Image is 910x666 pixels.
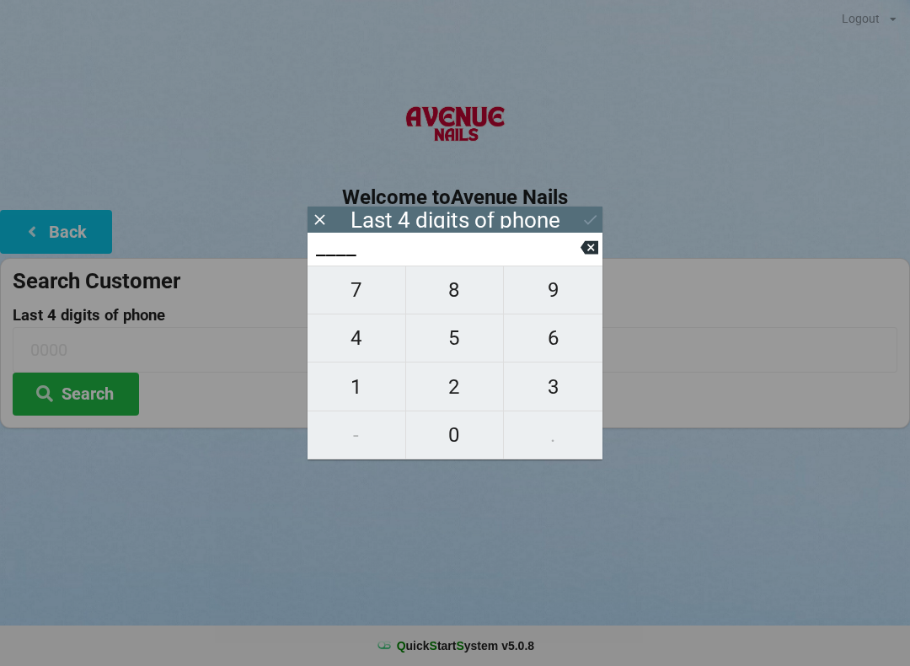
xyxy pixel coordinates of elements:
button: 1 [308,363,406,411]
button: 8 [406,266,505,314]
button: 5 [406,314,505,363]
button: 3 [504,363,602,411]
span: 1 [308,369,405,405]
button: 9 [504,266,602,314]
span: 0 [406,417,504,453]
span: 5 [406,320,504,356]
span: 7 [308,272,405,308]
span: 2 [406,369,504,405]
button: 0 [406,411,505,459]
span: 8 [406,272,504,308]
button: 7 [308,266,406,314]
span: 9 [504,272,602,308]
span: 3 [504,369,602,405]
button: 2 [406,363,505,411]
span: 6 [504,320,602,356]
button: 4 [308,314,406,363]
div: Last 4 digits of phone [351,212,560,228]
span: 4 [308,320,405,356]
button: 6 [504,314,602,363]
